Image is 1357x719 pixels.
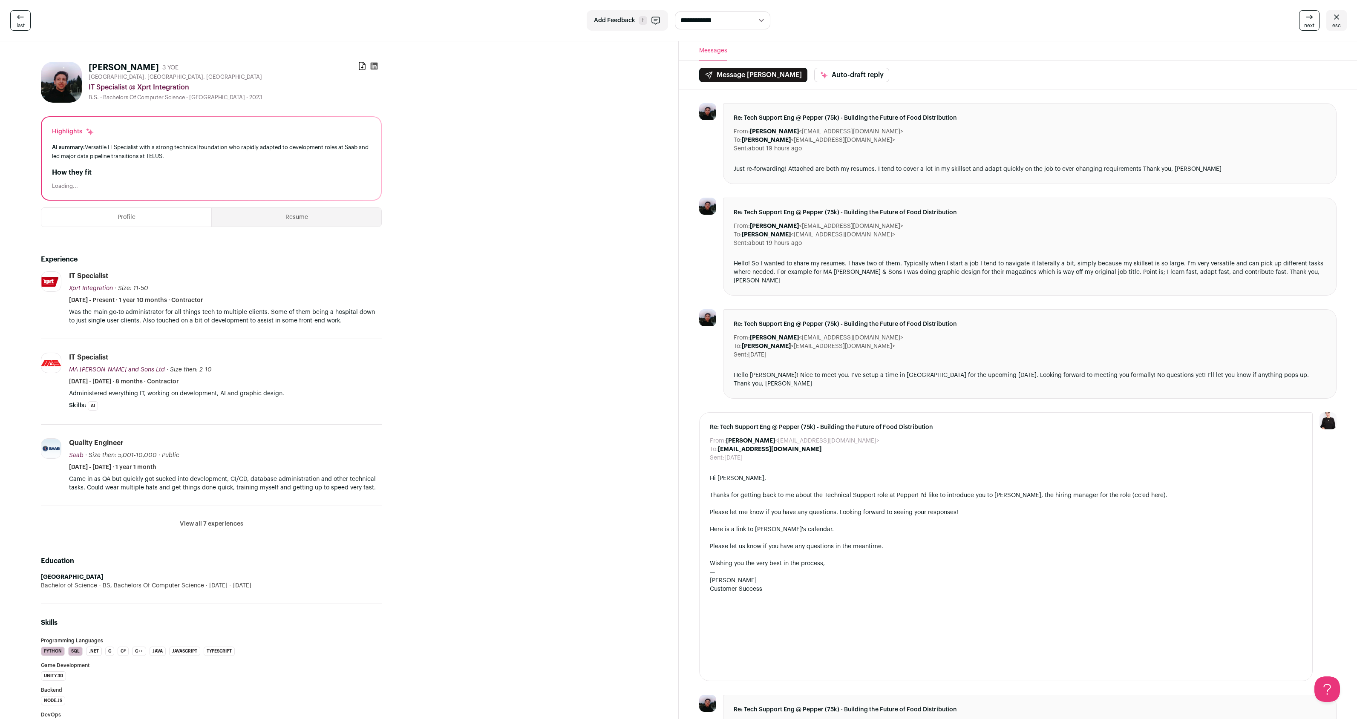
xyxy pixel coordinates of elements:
h2: Education [41,556,382,566]
a: next [1299,10,1320,31]
li: SQL [68,647,83,656]
li: C# [118,647,129,656]
dt: To: [734,230,742,239]
li: AI [88,401,98,411]
div: Highlights [52,127,94,136]
b: [EMAIL_ADDRESS][DOMAIN_NAME] [718,446,821,452]
dd: <[EMAIL_ADDRESS][DOMAIN_NAME]> [726,437,879,445]
h2: Experience [41,254,382,265]
h3: Game Development [41,663,382,668]
span: AI summary: [52,144,85,150]
iframe: Help Scout Beacon - Open [1314,676,1340,702]
span: [GEOGRAPHIC_DATA], [GEOGRAPHIC_DATA], [GEOGRAPHIC_DATA] [89,74,262,81]
p: Was the main go-to administrator for all things tech to multiple clients. Some of them being a ho... [69,308,382,325]
dd: <[EMAIL_ADDRESS][DOMAIN_NAME]> [742,342,895,351]
h2: How they fit [52,167,371,178]
span: Skills: [69,401,86,410]
li: Unity 3D [41,671,66,681]
dt: From: [734,127,750,136]
button: Resume [212,208,381,227]
li: TypeScript [204,647,235,656]
h2: Skills [41,618,382,628]
div: IT Specialist [69,271,108,281]
dd: <[EMAIL_ADDRESS][DOMAIN_NAME]> [750,222,903,230]
span: Xprt Integration [69,285,113,291]
span: [DATE] - [DATE] · 8 months · Contractor [69,377,179,386]
span: Re: Tech Support Eng @ Pepper (75k) - Building the Future of Food Distribution [734,114,1326,122]
span: [DATE] - Present · 1 year 10 months · Contractor [69,296,203,305]
span: · [158,451,160,460]
div: [PERSON_NAME] [710,576,1302,585]
div: Versatile IT Specialist with a strong technical foundation who rapidly adapted to development rol... [52,143,371,161]
a: last [10,10,31,31]
dt: From: [734,222,750,230]
dt: Sent: [734,351,748,359]
dt: Sent: [734,239,748,247]
img: d822b7e1253a1ddf042857191d77456a9c6767ed8dfde545149588d51df2bea0.jpg [41,62,82,103]
dd: <[EMAIL_ADDRESS][DOMAIN_NAME]> [750,127,903,136]
button: Profile [41,208,211,227]
li: Java [150,647,166,656]
span: · Size then: 2-10 [167,367,212,373]
a: esc [1326,10,1347,31]
dt: From: [710,437,726,445]
li: Node.js [41,696,65,705]
b: [PERSON_NAME] [750,335,799,341]
p: Came in as QA but quickly got sucked into development, CI/CD, database administration and other t... [69,475,382,492]
dd: <[EMAIL_ADDRESS][DOMAIN_NAME]> [742,136,895,144]
button: Messages [699,41,727,60]
span: Re: Tech Support Eng @ Pepper (75k) - Building the Future of Food Distribution [734,208,1326,217]
div: — [710,568,1302,576]
button: Auto-draft reply [814,68,889,82]
button: View all 7 experiences [180,520,243,528]
dt: To: [734,136,742,144]
span: · Size then: 5,001-10,000 [85,452,157,458]
dt: To: [710,445,718,454]
span: next [1304,22,1314,29]
a: Here is a link to [PERSON_NAME]'s calendar. [710,526,834,532]
span: last [17,22,25,29]
li: JavaScript [169,647,200,656]
button: Message [PERSON_NAME] [699,68,807,82]
img: d822b7e1253a1ddf042857191d77456a9c6767ed8dfde545149588d51df2bea0.jpg [699,198,716,215]
button: Add Feedback F [587,10,668,31]
div: Bachelor of Science - BS, Bachelors Of Computer Science [41,581,382,590]
div: B.S. - Bachelors Of Computer Science - [GEOGRAPHIC_DATA] - 2023 [89,94,382,101]
b: [PERSON_NAME] [742,232,791,238]
li: C++ [132,647,146,656]
div: Hello! So I wanted to share my resumes. I have two of them. Typically when I start a job I tend t... [734,259,1326,285]
span: Re: Tech Support Eng @ Pepper (75k) - Building the Future of Food Distribution [734,320,1326,328]
img: 55e12a08f1aec6ddd442f493120bc04519eed6fa9a0abb316140fd0683250a38.png [41,439,61,458]
dt: To: [734,342,742,351]
h3: DevOps [41,712,382,717]
dt: From: [734,334,750,342]
dd: about 19 hours ago [748,239,802,247]
dd: <[EMAIL_ADDRESS][DOMAIN_NAME]> [750,334,903,342]
span: Saab [69,452,84,458]
dd: [DATE] [724,454,743,462]
li: C [105,647,114,656]
img: d822b7e1253a1ddf042857191d77456a9c6767ed8dfde545149588d51df2bea0.jpg [699,309,716,326]
img: 90242f32223a9e968bd7fe77bf753d61c535a7d66be4bf1527662d578162fb8f.png [41,274,61,289]
span: [DATE] - [DATE] · 1 year 1 month [69,463,156,472]
dt: Sent: [710,454,724,462]
p: Administered everything IT, working on development, AI and graphic design. [69,389,382,398]
span: F [639,16,647,25]
b: [PERSON_NAME] [742,137,791,143]
div: Thanks for getting back to me about the Technical Support role at Pepper! I'd like to introduce y... [710,491,1302,500]
span: Add Feedback [594,16,635,25]
div: Quality Engineer [69,438,124,448]
strong: [GEOGRAPHIC_DATA] [41,574,103,580]
b: [PERSON_NAME] [750,129,799,135]
span: Please let me know if you have any questions. Looking forward to seeing your responses! [710,509,958,515]
dt: Sent: [734,144,748,153]
div: 3 YOE [162,63,179,72]
dd: [DATE] [748,351,766,359]
div: Hello [PERSON_NAME]! Nice to meet you. I’ve setup a time in [GEOGRAPHIC_DATA] for the upcoming [D... [734,371,1326,388]
b: [PERSON_NAME] [750,223,799,229]
img: 9240684-medium_jpg [1320,412,1337,429]
h3: Backend [41,687,382,693]
img: d822b7e1253a1ddf042857191d77456a9c6767ed8dfde545149588d51df2bea0.jpg [699,695,716,712]
div: IT Specialist @ Xprt Integration [89,82,382,92]
h3: Programming Languages [41,638,382,643]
